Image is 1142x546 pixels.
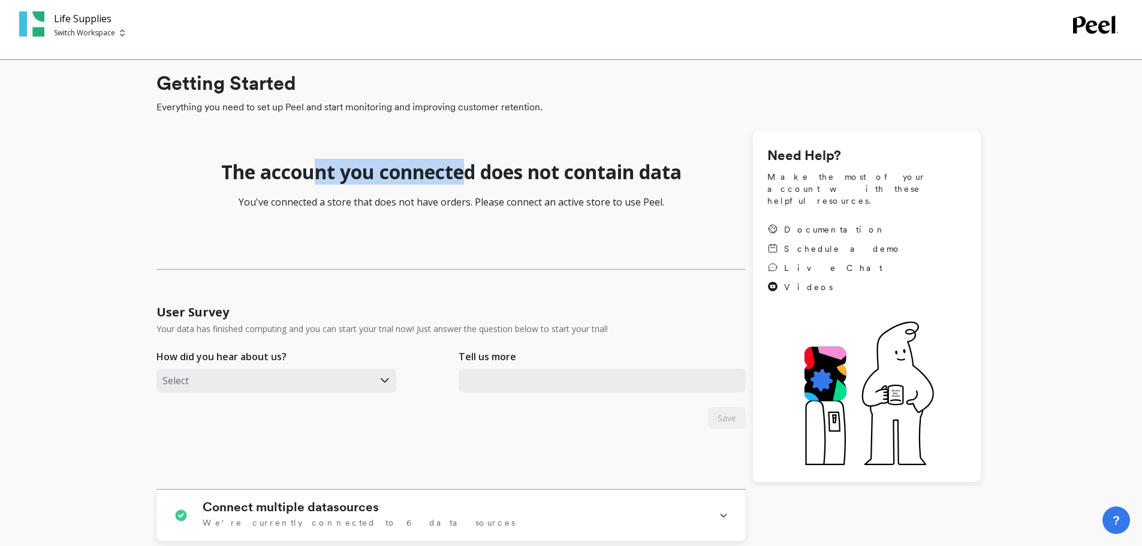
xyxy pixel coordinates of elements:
span: Make the most of your account with these helpful resources. [767,171,966,207]
p: Your data has finished computing and you can start your trial now! Just answer the question below... [156,323,608,335]
p: You've connected a store that does not have orders. Please connect an active store to use Peel. [156,195,746,209]
span: Schedule a demo [784,243,902,255]
p: Tell us more [459,349,516,364]
h1: Getting Started [156,69,981,98]
button: ? [1102,506,1130,534]
p: Switch Workspace [54,28,115,38]
span: ? [1113,512,1120,529]
span: Live Chat [784,262,882,274]
p: How did you hear about us? [156,349,287,364]
h1: User Survey [156,304,229,321]
h1: The account you connected does not contain data [221,160,682,184]
img: picker [120,28,125,38]
h1: Need Help? [767,146,966,166]
span: We're currently connected to 6 data sources [203,517,515,529]
span: Everything you need to set up Peel and start monitoring and improving customer retention. [156,100,981,114]
span: Documentation [784,224,886,236]
span: Videos [784,281,833,293]
h1: Connect multiple datasources [203,500,379,514]
a: Documentation [767,224,902,236]
a: Schedule a demo [767,243,902,255]
p: Life Supplies [54,11,125,26]
img: Team Profile [19,11,44,37]
a: Videos [767,281,902,293]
